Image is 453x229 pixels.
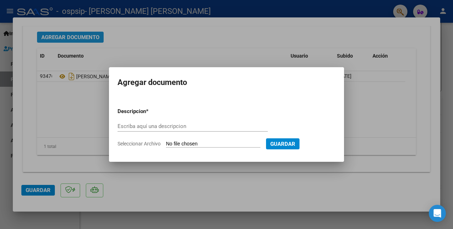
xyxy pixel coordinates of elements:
[429,205,446,222] div: Open Intercom Messenger
[118,76,335,89] h2: Agregar documento
[118,107,183,116] p: Descripcion
[270,141,295,147] span: Guardar
[266,138,300,149] button: Guardar
[118,141,161,147] span: Seleccionar Archivo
